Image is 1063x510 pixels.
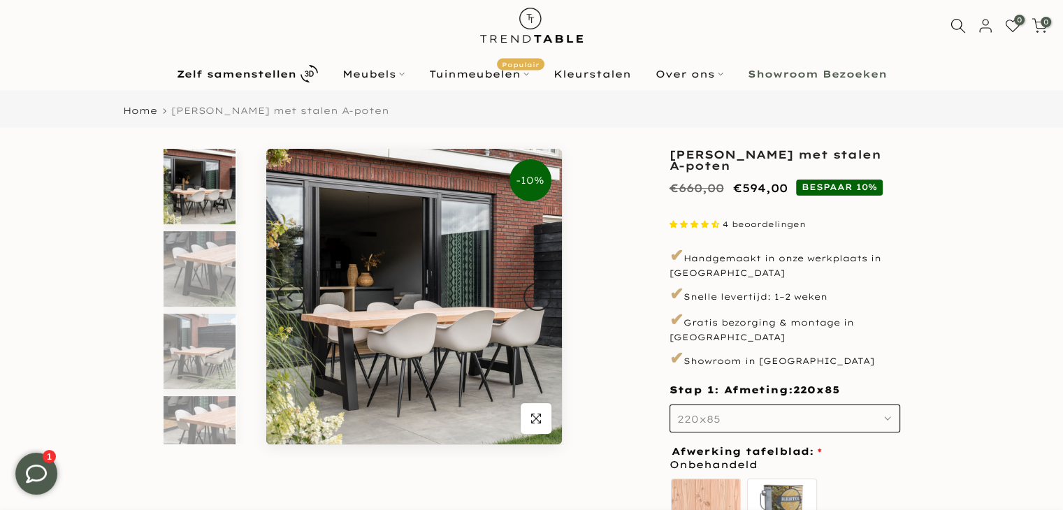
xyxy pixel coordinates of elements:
iframe: toggle-frame [1,439,71,509]
button: Next [523,283,551,311]
h1: [PERSON_NAME] met stalen A-poten [670,149,900,171]
button: 220x85 [670,405,900,432]
span: 220x85 [677,413,721,425]
span: ✔ [670,245,684,265]
a: 0 [1005,18,1020,34]
img: Tuintafel douglas met stalen A-poten zwart | Luca tuinstoel sand [266,149,562,444]
a: Zelf samenstellen [164,61,330,86]
b: Showroom Bezoeken [748,69,887,79]
p: Showroom in [GEOGRAPHIC_DATA] [670,347,900,370]
p: Handgemaakt in onze werkplaats in [GEOGRAPHIC_DATA] [670,244,900,279]
span: 0 [1014,15,1025,25]
span: Stap 1: Afmeting: [670,384,839,396]
span: [PERSON_NAME] met stalen A-poten [171,105,389,116]
a: Kleurstalen [541,66,643,82]
span: 4.50 stars [670,219,723,229]
del: €660,00 [670,181,724,195]
a: Showroom Bezoeken [735,66,899,82]
a: Over ons [643,66,735,82]
span: ✔ [670,309,684,330]
a: Meubels [330,66,417,82]
span: ✔ [670,283,684,304]
img: Tuintafel douglas met stalen A-poten zwart | Luca tuinstoel sand [164,149,236,224]
img: Tuintafel douglas met stalen A-poten zwart voorkant [164,314,236,389]
span: Onbehandeld [670,456,758,474]
span: BESPAAR 10% [796,180,883,195]
b: Zelf samenstellen [177,69,296,79]
span: 220x85 [793,384,839,398]
a: TuinmeubelenPopulair [417,66,541,82]
span: 4 beoordelingen [723,219,806,229]
span: Afwerking tafelblad: [672,446,822,456]
p: Snelle levertijd: 1–2 weken [670,282,900,306]
span: ✔ [670,347,684,368]
p: Gratis bezorging & montage in [GEOGRAPHIC_DATA] [670,308,900,343]
a: 0 [1032,18,1047,34]
a: Home [123,106,157,115]
button: Previous [277,283,305,311]
span: Populair [497,58,544,70]
ins: €594,00 [733,178,788,198]
span: 0 [1041,17,1051,27]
